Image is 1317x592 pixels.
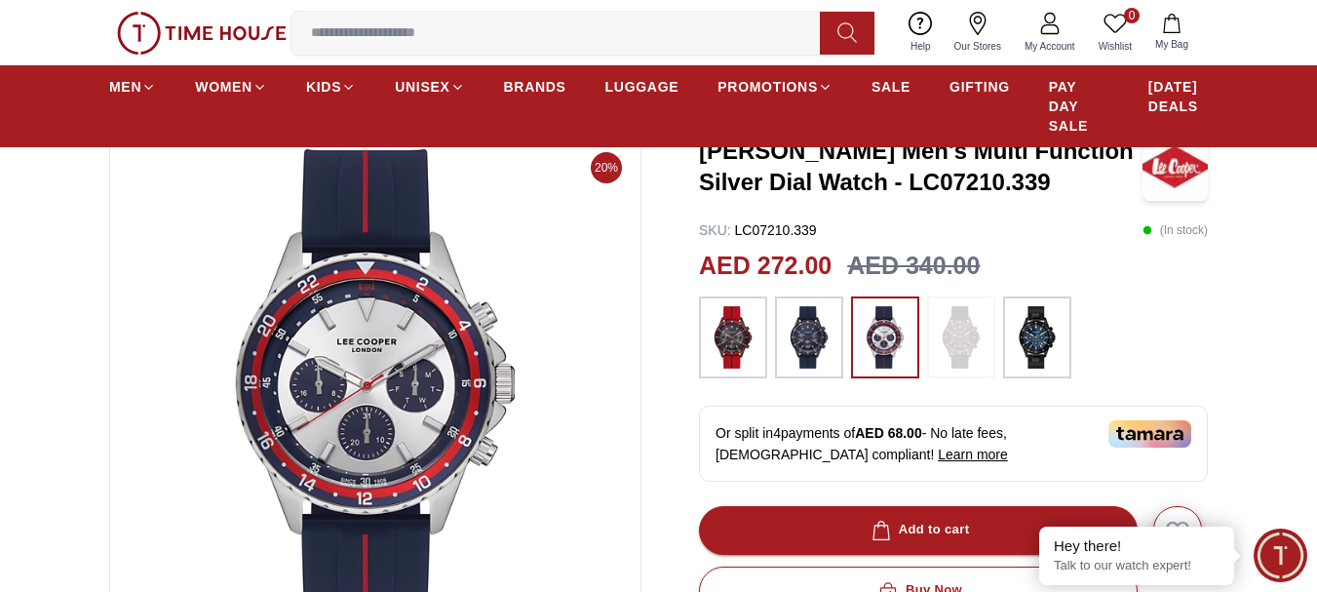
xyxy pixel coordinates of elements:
[1254,529,1307,582] div: Chat Widget
[699,406,1208,482] div: Or split in 4 payments of - No late fees, [DEMOGRAPHIC_DATA] compliant!
[947,39,1009,54] span: Our Stores
[1143,220,1208,240] p: ( In stock )
[1124,8,1140,23] span: 0
[949,77,1010,97] span: GIFTING
[699,136,1143,198] h3: [PERSON_NAME] Men's Multi Function Silver Dial Watch - LC07210.339
[1143,133,1208,201] img: Lee Cooper Men's Multi Function Silver Dial Watch - LC07210.339
[709,306,757,369] img: ...
[899,8,943,58] a: Help
[395,77,449,97] span: UNISEX
[699,220,817,240] p: LC07210.339
[938,447,1008,462] span: Learn more
[847,248,980,285] h3: AED 340.00
[903,39,939,54] span: Help
[855,425,921,441] span: AED 68.00
[785,306,833,369] img: ...
[861,306,910,369] img: ...
[1087,8,1143,58] a: 0Wishlist
[117,12,287,55] img: ...
[699,506,1138,555] button: Add to cart
[937,306,986,369] img: ...
[868,519,970,541] div: Add to cart
[504,77,566,97] span: BRANDS
[1054,558,1220,574] p: Talk to our watch expert!
[504,69,566,104] a: BRANDS
[1148,77,1208,116] span: [DATE] DEALS
[195,69,267,104] a: WOMEN
[1049,77,1109,136] span: PAY DAY SALE
[306,77,341,97] span: KIDS
[717,77,818,97] span: PROMOTIONS
[699,222,731,238] span: SKU :
[605,69,679,104] a: LUGGAGE
[395,69,464,104] a: UNISEX
[1049,69,1109,143] a: PAY DAY SALE
[306,69,356,104] a: KIDS
[109,69,156,104] a: MEN
[1054,536,1220,556] div: Hey there!
[699,248,832,285] h2: AED 272.00
[1091,39,1140,54] span: Wishlist
[1108,420,1191,448] img: Tamara
[1017,39,1083,54] span: My Account
[949,69,1010,104] a: GIFTING
[1147,37,1196,52] span: My Bag
[1013,306,1062,369] img: ...
[717,69,833,104] a: PROMOTIONS
[591,152,622,183] span: 20%
[872,69,910,104] a: SALE
[1148,69,1208,124] a: [DATE] DEALS
[1143,10,1200,56] button: My Bag
[195,77,252,97] span: WOMEN
[872,77,910,97] span: SALE
[943,8,1013,58] a: Our Stores
[605,77,679,97] span: LUGGAGE
[109,77,141,97] span: MEN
